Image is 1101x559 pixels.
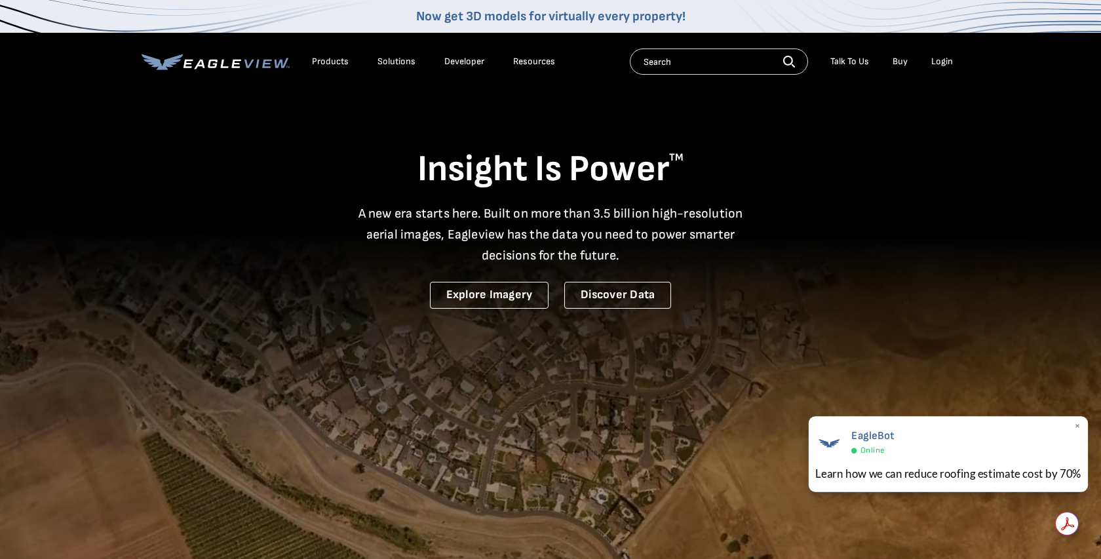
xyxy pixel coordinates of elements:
a: Buy [893,56,908,67]
a: Now get 3D models for virtually every property! [416,9,686,24]
div: Learn how we can reduce roofing estimate cost by 70% [815,465,1081,482]
a: Discover Data [564,282,671,309]
a: Developer [444,56,484,67]
span: Online [860,446,884,456]
sup: TM [669,151,684,164]
h1: Insight Is Power [142,147,959,193]
p: A new era starts here. Built on more than 3.5 billion high-resolution aerial images, Eagleview ha... [350,203,751,266]
div: Talk To Us [830,56,869,67]
div: Solutions [377,56,415,67]
div: Products [312,56,349,67]
div: Resources [513,56,555,67]
img: EagleBot [815,429,843,457]
span: × [1074,420,1081,434]
input: Search [630,48,808,75]
div: Login [931,56,953,67]
a: Explore Imagery [430,282,549,309]
span: EagleBot [851,429,894,442]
